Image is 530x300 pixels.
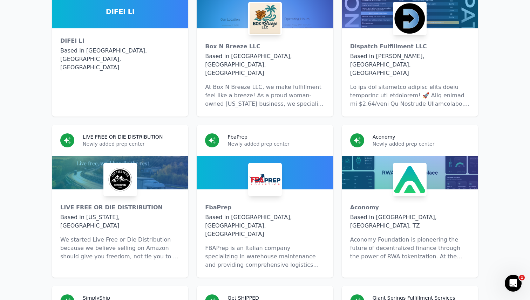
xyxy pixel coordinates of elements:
a: AconomyNewly added prep centerAconomyAconomyBased in [GEOGRAPHIC_DATA], [GEOGRAPHIC_DATA], TZAcon... [342,125,478,278]
div: Based in [GEOGRAPHIC_DATA], [GEOGRAPHIC_DATA], [GEOGRAPHIC_DATA] [205,213,325,238]
div: Based in [GEOGRAPHIC_DATA], [GEOGRAPHIC_DATA], [GEOGRAPHIC_DATA] [205,52,325,77]
img: Aconomy [394,164,425,195]
img: Box N Breeze LLC [250,3,280,34]
p: Newly added prep center [83,140,180,147]
p: Aconomy Foundation is pioneering the future of decentralized finance through the power of RWA tok... [350,236,470,261]
div: Based in [PERSON_NAME], [GEOGRAPHIC_DATA], [GEOGRAPHIC_DATA] [350,52,470,77]
div: Aconomy [350,203,470,212]
div: Based in [GEOGRAPHIC_DATA], [GEOGRAPHIC_DATA], TZ [350,213,470,230]
img: Dispatch Fulfillment LLC [394,3,425,34]
div: FbaPrep [205,203,325,212]
div: LIVE FREE OR DIE DISTRIBUTION [60,203,180,212]
h3: FbaPrep [227,133,247,140]
a: FbaPrepNewly added prep centerFbaPrepFbaPrepBased in [GEOGRAPHIC_DATA], [GEOGRAPHIC_DATA], [GEOGR... [197,125,333,278]
div: DIFEI LI [60,37,180,45]
div: Based in [GEOGRAPHIC_DATA], [GEOGRAPHIC_DATA], [GEOGRAPHIC_DATA] [60,47,180,72]
img: FbaPrep [250,164,280,195]
span: DIFEI LI [106,7,135,16]
div: Box N Breeze LLC [205,42,325,51]
h3: LIVE FREE OR DIE DISTRIBUTION [83,133,163,140]
div: Based in [US_STATE], [GEOGRAPHIC_DATA] [60,213,180,230]
h3: Aconomy [373,133,395,140]
img: LIVE FREE OR DIE DISTRIBUTION [105,164,136,195]
span: 1 [519,275,525,280]
div: Dispatch Fulfillment LLC [350,42,470,51]
a: LIVE FREE OR DIE DISTRIBUTIONNewly added prep centerLIVE FREE OR DIE DISTRIBUTIONLIVE FREE OR DIE... [52,125,188,278]
iframe: Intercom live chat [505,275,522,292]
p: Newly added prep center [227,140,325,147]
p: Newly added prep center [373,140,470,147]
p: Lo ips dol sitametco adipisc elits doeiu temporinc utl etdolorem! 🚀 Aliq enimad mi $2.64/veni Qu ... [350,83,470,108]
p: FBAPrep is an Italian company specializing in warehouse maintenance and providing comprehensive l... [205,244,325,269]
p: We started Live Free or Die Distribution because we believe selling on Amazon should give you fre... [60,236,180,261]
p: At Box N Breeze LLC, we make fulfillment feel like a breeze! As a proud woman-owned [US_STATE] bu... [205,83,325,108]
